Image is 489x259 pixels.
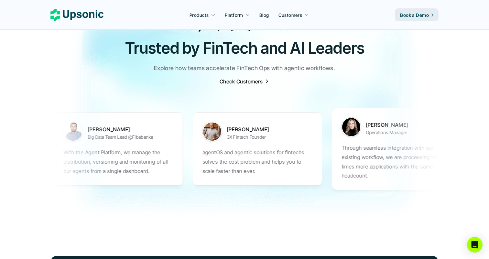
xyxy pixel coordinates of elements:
a: Check Customers [220,78,269,85]
a: Book a Demo [395,8,439,21]
p: [PERSON_NAME] [88,126,136,133]
div: Open Intercom Messenger [467,237,483,253]
p: Check Customers [220,78,263,85]
p: Through seamless integration with our existing workflow, we are processing ten times more applica... [342,143,451,180]
p: Operations Manager [366,129,407,137]
p: Explore how teams accelerate FinTech Ops with agentic workflows. [154,64,335,73]
a: Blog [255,9,273,21]
a: Products [186,9,219,21]
p: With the Agent Platform, we manage the distribution, versioning and monitoring of all our agents ... [63,148,173,176]
p: Blog [259,12,269,18]
p: Platform [225,12,243,18]
p: Products [190,12,209,18]
p: 3X Fintech Founder [227,133,266,141]
p: [PERSON_NAME] [366,121,414,128]
p: Big Data Team Lead @Fibabanka [88,133,153,141]
p: Book a Demo [400,12,429,18]
p: [PERSON_NAME] [227,126,275,133]
p: agentOS and agentic solutions for fintechs solves the cost problem and helps you to scale faster ... [202,148,312,176]
p: Customers [278,12,302,18]
h2: Trusted by FinTech and AI Leaders [50,37,439,59]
